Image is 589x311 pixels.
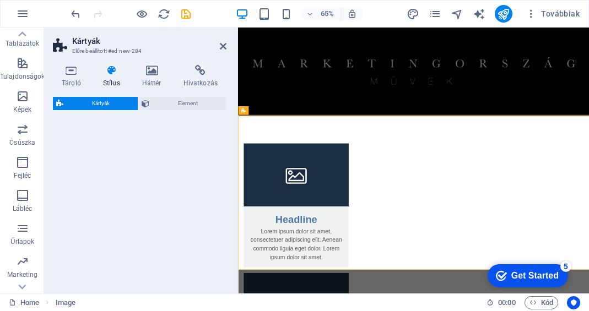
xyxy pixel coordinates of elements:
[82,2,93,13] div: 5
[175,65,226,88] h4: Hivatkozás
[429,7,442,20] button: pages
[180,8,192,20] i: Mentés (Ctrl+S)
[72,46,204,56] h3: Előre beállított #ed-new-284
[153,97,223,110] span: Element
[67,97,134,110] span: Kártyák
[567,296,580,309] button: Usercentrics
[407,8,419,20] i: Tervezés (Ctrl+Alt+Y)
[53,97,138,110] button: Kártyák
[56,296,75,309] nav: breadcrumb
[56,296,75,309] span: Kattintson a kijelöléshez. Dupla kattintás az szerkesztéshez
[302,7,341,20] button: 65%
[157,7,170,20] button: reload
[506,298,507,307] span: :
[138,97,226,110] button: Element
[529,296,553,309] span: Kód
[498,296,515,309] span: 00 00
[9,6,89,29] div: Get Started 5 items remaining, 0% complete
[133,65,175,88] h4: Háttér
[526,8,580,19] span: Továbbiak
[13,204,33,213] p: Lábléc
[347,9,357,19] i: Átméretezés esetén automatikusan beállítja a nagyítási szintet a választott eszköznek megfelelően.
[69,7,82,20] button: undo
[158,8,170,20] i: Weboldal újratöltése
[495,5,512,23] button: publish
[473,8,485,20] i: AI Writer
[13,105,32,114] p: Képek
[407,7,420,20] button: design
[72,36,226,46] h2: Kártyák
[94,65,133,88] h4: Stílus
[14,171,31,180] p: Fejléc
[521,5,584,23] button: Továbbiak
[53,65,94,88] h4: Tároló
[487,296,516,309] h6: Munkamenet idő
[10,237,34,246] p: Űrlapok
[7,270,37,279] p: Marketing
[451,7,464,20] button: navigator
[33,12,80,22] div: Get Started
[9,138,35,147] p: Csúszka
[179,7,192,20] button: save
[6,39,39,48] p: Táblázatok
[69,8,82,20] i: Visszavonás: Elem hozzáadása (Ctrl+Z)
[318,7,336,20] h6: 65%
[9,296,39,309] a: Kattintson a kijelölés megszüntetéséhez. Dupla kattintás az oldalak megnyitásához
[473,7,486,20] button: text_generator
[525,296,558,309] button: Kód
[451,8,463,20] i: Navigátor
